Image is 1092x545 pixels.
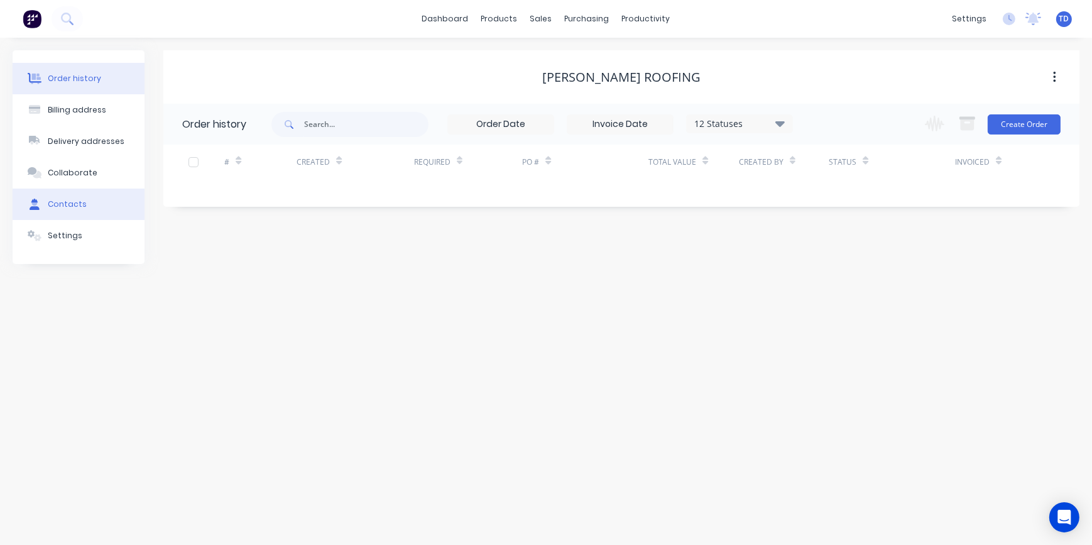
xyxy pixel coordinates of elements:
div: Order history [48,73,101,84]
div: settings [946,9,993,28]
button: Contacts [13,189,145,220]
button: Order history [13,63,145,94]
div: Created By [739,157,784,168]
button: Create Order [988,114,1061,135]
button: Settings [13,220,145,251]
div: sales [524,9,559,28]
div: Invoiced [955,157,990,168]
span: TD [1059,13,1069,25]
div: Created By [739,145,829,179]
div: Status [829,145,955,179]
div: Billing address [48,104,106,116]
div: Invoiced [955,145,1027,179]
img: Factory [23,9,41,28]
div: Order history [182,117,246,132]
div: Created [297,157,330,168]
div: # [224,145,297,179]
button: Collaborate [13,157,145,189]
div: purchasing [559,9,616,28]
div: Required [414,145,522,179]
div: # [224,157,229,168]
div: Required [414,157,450,168]
button: Billing address [13,94,145,126]
div: Collaborate [48,167,97,179]
button: Delivery addresses [13,126,145,157]
a: dashboard [416,9,475,28]
div: Status [829,157,856,168]
div: Open Intercom Messenger [1049,502,1079,532]
div: Total Value [648,157,696,168]
div: products [475,9,524,28]
div: PO # [522,145,648,179]
div: productivity [616,9,677,28]
div: Contacts [48,199,87,210]
input: Invoice Date [567,115,673,134]
div: Delivery addresses [48,136,124,147]
div: 12 Statuses [687,117,792,131]
div: Total Value [648,145,739,179]
input: Search... [304,112,429,137]
div: PO # [522,157,539,168]
div: [PERSON_NAME] Roofing [542,70,701,85]
div: Settings [48,230,82,241]
input: Order Date [448,115,554,134]
div: Created [297,145,414,179]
